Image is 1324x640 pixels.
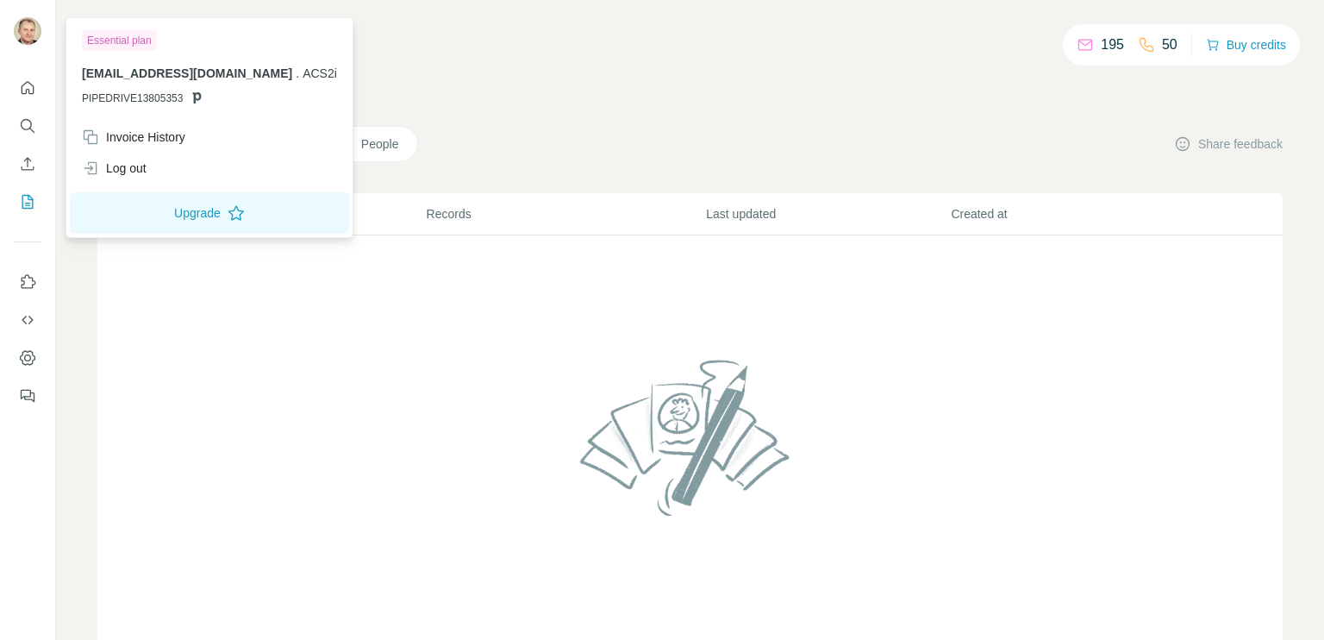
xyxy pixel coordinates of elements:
[14,342,41,373] button: Dashboard
[706,205,949,223] p: Last updated
[14,110,41,141] button: Search
[1206,33,1286,57] button: Buy credits
[14,304,41,336] button: Use Surfe API
[14,267,41,298] button: Use Surfe on LinkedIn
[82,91,183,106] span: PIPEDRIVE13805353
[361,135,401,153] span: People
[573,345,808,530] img: No lists found
[14,148,41,179] button: Enrich CSV
[14,17,41,45] img: Avatar
[82,129,185,146] div: Invoice History
[296,66,299,80] span: .
[1162,35,1177,55] p: 50
[82,160,147,177] div: Log out
[1174,135,1283,153] button: Share feedback
[82,66,292,80] span: [EMAIL_ADDRESS][DOMAIN_NAME]
[427,205,705,223] p: Records
[14,380,41,411] button: Feedback
[303,66,337,80] span: ACS2i
[82,30,157,51] div: Essential plan
[70,192,349,234] button: Upgrade
[951,205,1194,223] p: Created at
[14,72,41,104] button: Quick start
[1101,35,1124,55] p: 195
[14,186,41,217] button: My lists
